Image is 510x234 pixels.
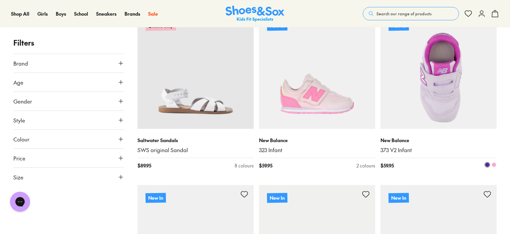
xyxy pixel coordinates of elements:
a: New In [380,13,497,129]
a: New In [259,13,375,129]
iframe: Gorgias live chat messenger [7,189,33,214]
p: Saltwater Sandals [138,137,254,144]
span: Brand [13,59,28,67]
a: Sneakers [96,10,116,17]
p: New In [146,193,166,203]
div: 8 colours [235,162,254,169]
a: Sale [148,10,158,17]
a: SWS original Sandal [138,146,254,154]
button: Age [13,73,124,92]
p: New In [389,193,409,203]
button: Style [13,111,124,129]
a: Girls [37,10,48,17]
p: New In [267,193,287,203]
a: Brands [124,10,140,17]
p: New Balance [380,137,497,144]
p: New Balance [259,137,375,144]
button: Size [13,168,124,186]
button: Price [13,149,124,167]
img: SNS_Logo_Responsive.svg [226,6,284,22]
a: Online only [138,13,254,129]
span: $ 89.95 [138,162,151,169]
span: Style [13,116,25,124]
span: Size [13,173,23,181]
button: Brand [13,54,124,73]
a: Boys [56,10,66,17]
span: Colour [13,135,29,143]
span: Search our range of products [376,11,432,17]
a: Shop All [11,10,29,17]
span: Age [13,78,23,86]
span: Price [13,154,25,162]
button: Colour [13,130,124,148]
a: 373 V2 Infant [380,146,497,154]
span: Gender [13,97,32,105]
a: Shoes & Sox [226,6,284,22]
div: 2 colours [356,162,375,169]
span: $ 59.95 [259,162,272,169]
a: 323 Infant [259,146,375,154]
button: Search our range of products [363,7,459,20]
a: School [74,10,88,17]
button: Gender [13,92,124,111]
span: $ 59.95 [380,162,394,169]
p: Filters [13,37,124,48]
